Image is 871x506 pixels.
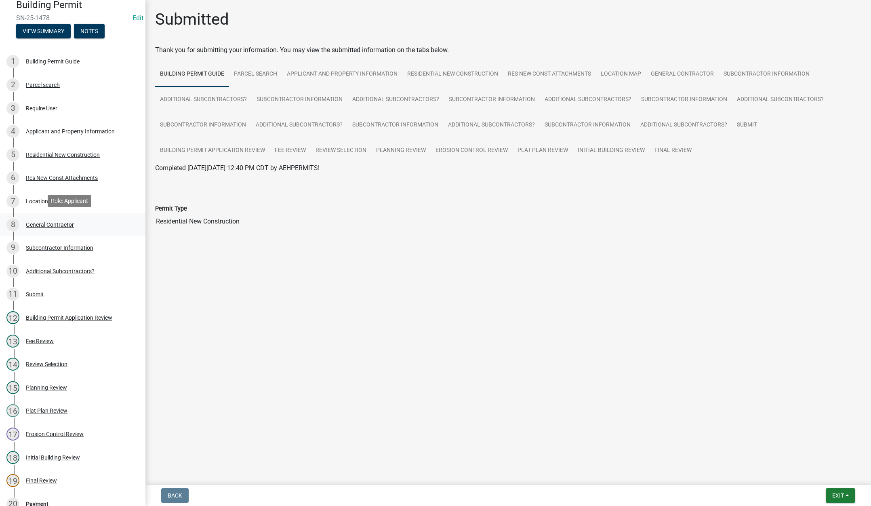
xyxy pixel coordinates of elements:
div: 7 [6,195,19,208]
div: Submit [26,291,44,297]
span: SN-25-1478 [16,14,129,22]
div: 8 [6,218,19,231]
div: 16 [6,404,19,417]
div: Erosion Control Review [26,431,84,437]
a: Subcontractor Information [252,87,347,113]
wm-modal-confirm: Edit Application Number [133,14,143,22]
a: Review Selection [311,138,371,164]
div: Location Map [26,198,61,204]
label: Permit Type [155,206,187,212]
a: Fee Review [270,138,311,164]
div: Final Review [26,478,57,483]
button: Notes [74,24,105,38]
wm-modal-confirm: Notes [74,28,105,35]
div: Fee Review [26,338,54,344]
div: 2 [6,78,19,91]
div: Additional Subcontractors? [26,268,95,274]
a: Building Permit Guide [155,61,229,87]
a: General Contractor [646,61,719,87]
a: Additional Subcontractors? [635,112,732,138]
a: Additional Subcontractors? [251,112,347,138]
div: Require User [26,105,57,111]
div: 6 [6,171,19,184]
a: Subcontractor Information [444,87,540,113]
a: Subcontractor Information [155,112,251,138]
a: Submit [732,112,762,138]
a: Res New Const Attachments [503,61,596,87]
a: Parcel search [229,61,282,87]
a: Subcontractor Information [719,61,814,87]
div: Subcontractor Information [26,245,93,251]
a: Erosion Control Review [431,138,513,164]
a: Additional Subcontractors? [347,87,444,113]
div: Thank you for submitting your information. You may view the submitted information on the tabs below. [155,45,861,55]
div: 14 [6,358,19,371]
a: Subcontractor Information [540,112,635,138]
span: Back [168,492,182,499]
a: Location Map [596,61,646,87]
div: 9 [6,241,19,254]
div: 3 [6,102,19,115]
button: Exit [826,488,855,503]
div: 17 [6,428,19,441]
a: Additional Subcontractors? [540,87,636,113]
div: 5 [6,148,19,161]
h1: Submitted [155,10,229,29]
a: Residential New Construction [402,61,503,87]
div: General Contractor [26,222,74,228]
div: Building Permit Guide [26,59,80,64]
div: 11 [6,288,19,301]
div: 10 [6,265,19,278]
div: Plat Plan Review [26,408,67,413]
a: Plat Plan Review [513,138,573,164]
div: Parcel search [26,82,60,88]
a: Applicant and Property Information [282,61,402,87]
span: Exit [832,492,844,499]
div: 4 [6,125,19,138]
div: 1 [6,55,19,68]
div: 12 [6,311,19,324]
div: Applicant and Property Information [26,129,115,134]
div: 18 [6,451,19,464]
div: 13 [6,335,19,348]
wm-modal-confirm: Summary [16,28,71,35]
button: View Summary [16,24,71,38]
a: Initial Building Review [573,138,650,164]
div: Res New Const Attachments [26,175,98,181]
a: Additional Subcontractors? [155,87,252,113]
button: Back [161,488,189,503]
div: Initial Building Review [26,455,80,460]
div: 19 [6,474,19,487]
div: 15 [6,381,19,394]
span: Completed [DATE][DATE] 12:40 PM CDT by AEHPERMITS! [155,164,320,172]
a: Subcontractor Information [347,112,443,138]
a: Additional Subcontractors? [732,87,829,113]
div: Planning Review [26,385,67,390]
div: Residential New Construction [26,152,100,158]
a: Planning Review [371,138,431,164]
div: Building Permit Application Review [26,315,112,320]
a: Building Permit Application Review [155,138,270,164]
a: Final Review [650,138,696,164]
div: Role: Applicant [48,195,91,207]
a: Additional Subcontractors? [443,112,540,138]
div: Review Selection [26,361,67,367]
a: Subcontractor Information [636,87,732,113]
a: Edit [133,14,143,22]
